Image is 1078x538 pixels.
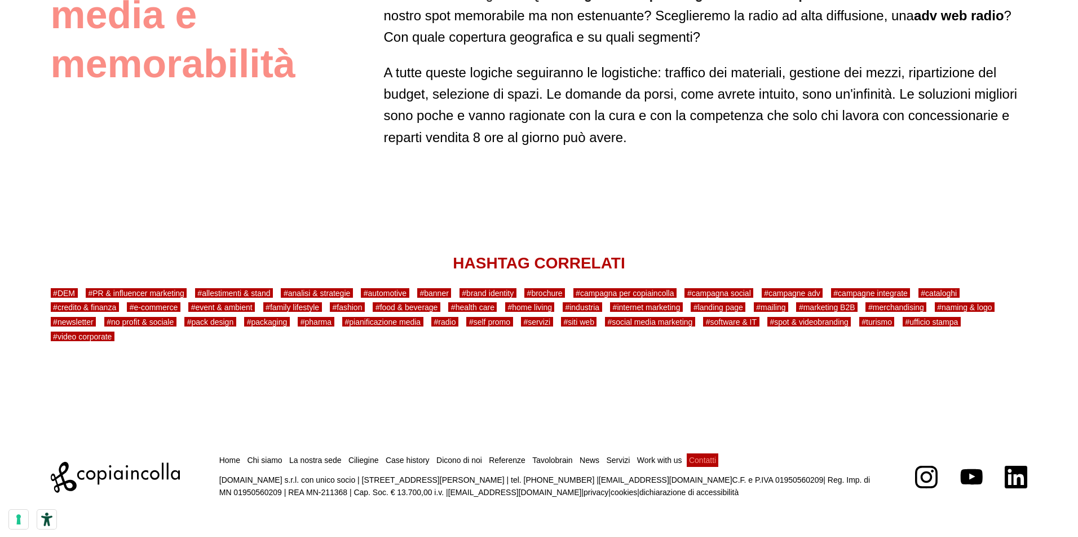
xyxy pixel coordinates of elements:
[611,488,637,497] a: cookies
[573,288,677,298] a: #campagna per copiaincolla
[606,456,630,465] a: Servizi
[524,288,565,298] a: #brochure
[51,252,1028,274] h3: Hashtag correlati
[219,456,240,465] a: Home
[599,475,732,484] a: [EMAIL_ADDRESS][DOMAIN_NAME]
[521,317,553,327] a: #servizi
[263,302,322,312] a: #family lifestyle
[914,8,1004,23] strong: adv web radio
[361,288,409,298] a: #automotive
[703,317,759,327] a: #software & IT
[767,317,851,327] a: #spot & videobranding
[348,456,379,465] a: Ciliegine
[935,302,995,312] a: #naming & logo
[289,456,341,465] a: La nostra sede
[51,332,114,341] a: #video corporate
[637,456,682,465] a: Work with us
[903,317,961,327] a: #ufficio stampa
[689,456,716,465] a: Contatti
[561,317,597,327] a: #siti web
[584,488,608,497] a: privacy
[51,302,119,312] a: #credito & finanza
[298,317,334,327] a: #pharma
[762,288,823,298] a: #campagne adv
[127,302,180,312] a: #e-commerce
[796,302,858,312] a: #marketing B2B
[104,317,176,327] a: #no profit & sociale
[431,317,458,327] a: #radio
[9,510,28,529] button: Le tue preferenze relative al consenso per le tecnologie di tracciamento
[417,288,451,298] a: #banner
[532,456,572,465] a: Tavolobrain
[684,288,753,298] a: #campagna social
[436,456,482,465] a: Dicono di noi
[386,456,430,465] a: Case history
[281,288,352,298] a: #analisi & strategie
[37,510,56,529] button: Strumenti di accessibilità
[610,302,683,312] a: #internet marketing
[195,288,273,298] a: #allestimenti & stand
[184,317,236,327] a: #pack design
[605,317,695,327] a: #social media marketing
[831,288,911,298] a: #campagne integrate
[460,288,516,298] a: #brand identity
[384,62,1028,148] p: A tutte queste logiche seguiranno le logistiche: traffico dei materiali, gestione dei mezzi, ripa...
[51,288,78,298] a: #DEM
[580,456,599,465] a: News
[51,317,96,327] a: #newsletter
[219,474,876,499] p: [DOMAIN_NAME] s.r.l. con unico socio | [STREET_ADDRESS][PERSON_NAME] | tel. [PHONE_NUMBER] | C.F....
[244,317,290,327] a: #packaging
[342,317,423,327] a: #pianificazione media
[639,488,739,497] a: dichiarazione di accessibilità
[489,456,525,465] a: Referenze
[918,288,960,298] a: #cataloghi
[247,456,282,465] a: Chi siamo
[466,317,513,327] a: #self promo
[691,302,745,312] a: #landing page
[865,302,926,312] a: #merchandising
[448,488,582,497] a: [EMAIL_ADDRESS][DOMAIN_NAME]
[448,302,497,312] a: #health care
[505,302,555,312] a: #home living
[563,302,602,312] a: #industria
[330,302,365,312] a: #fashion
[188,302,255,312] a: #event & ambient
[859,317,895,327] a: #turismo
[754,302,788,312] a: #mailing
[373,302,440,312] a: #food & beverage
[86,288,187,298] a: #PR & influencer marketing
